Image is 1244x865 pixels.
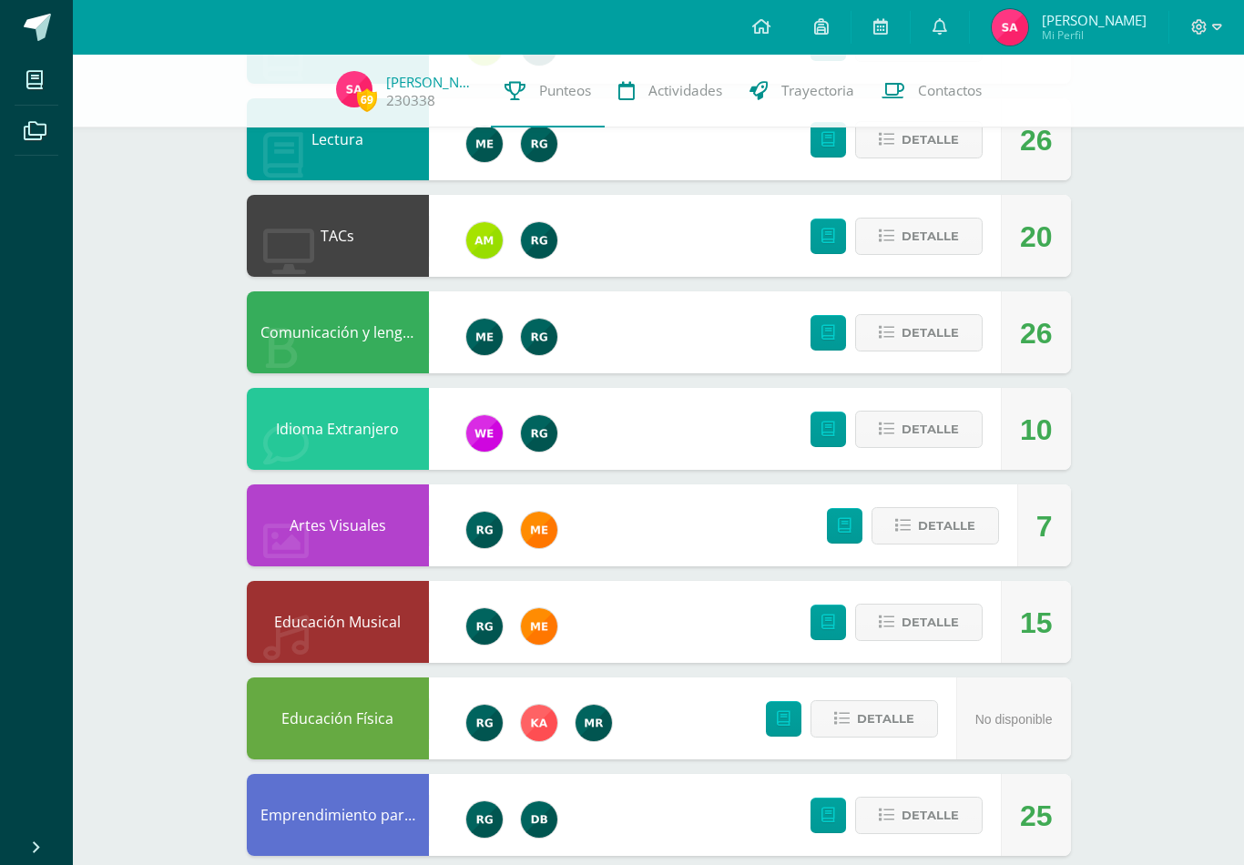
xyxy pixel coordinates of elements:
[648,81,722,100] span: Actividades
[491,55,605,127] a: Punteos
[521,705,557,741] img: 760639804b77a624a8a153f578963b33.png
[855,218,983,255] button: Detalle
[918,509,975,543] span: Detalle
[855,121,983,158] button: Detalle
[1042,27,1147,43] span: Mi Perfil
[857,702,914,736] span: Detalle
[466,126,503,162] img: e5319dee200a4f57f0a5ff00aaca67bb.png
[902,123,959,157] span: Detalle
[386,73,477,91] a: [PERSON_NAME]
[466,512,503,548] img: 24ef3269677dd7dd963c57b86ff4a022.png
[521,126,557,162] img: 24ef3269677dd7dd963c57b86ff4a022.png
[1020,389,1053,471] div: 10
[247,388,429,470] div: Idioma Extranjero
[247,581,429,663] div: Educación Musical
[975,712,1053,727] span: No disponible
[521,512,557,548] img: bd5c7d90de01a998aac2bc4ae78bdcd9.png
[466,222,503,259] img: fb2ca82e8de93e60a5b7f1e46d7c79f5.png
[466,319,503,355] img: e5319dee200a4f57f0a5ff00aaca67bb.png
[336,71,372,107] img: 19aa36522d0c0656ae8360603ffac232.png
[872,507,999,544] button: Detalle
[902,799,959,832] span: Detalle
[605,55,736,127] a: Actividades
[1020,775,1053,857] div: 25
[918,81,982,100] span: Contactos
[466,705,503,741] img: 24ef3269677dd7dd963c57b86ff4a022.png
[576,705,612,741] img: dcbde16094ad5605c855cf189b900fc8.png
[386,91,435,110] a: 230338
[1020,196,1053,278] div: 20
[466,801,503,838] img: 24ef3269677dd7dd963c57b86ff4a022.png
[466,608,503,645] img: 24ef3269677dd7dd963c57b86ff4a022.png
[1020,99,1053,181] div: 26
[521,415,557,452] img: 24ef3269677dd7dd963c57b86ff4a022.png
[855,797,983,834] button: Detalle
[247,484,429,566] div: Artes Visuales
[902,605,959,639] span: Detalle
[855,314,983,351] button: Detalle
[992,9,1028,46] img: 19aa36522d0c0656ae8360603ffac232.png
[902,219,959,253] span: Detalle
[736,55,868,127] a: Trayectoria
[868,55,995,127] a: Contactos
[521,608,557,645] img: bd5c7d90de01a998aac2bc4ae78bdcd9.png
[539,81,591,100] span: Punteos
[811,700,938,738] button: Detalle
[1020,292,1053,374] div: 26
[247,195,429,277] div: TACs
[521,222,557,259] img: 24ef3269677dd7dd963c57b86ff4a022.png
[1042,11,1147,29] span: [PERSON_NAME]
[466,415,503,452] img: 8c5e9009d7ac1927ca83db190ae0c641.png
[357,88,377,111] span: 69
[247,677,429,759] div: Educación Física
[1036,485,1053,567] div: 7
[521,319,557,355] img: 24ef3269677dd7dd963c57b86ff4a022.png
[247,774,429,856] div: Emprendimiento para la Productividad
[247,98,429,180] div: Lectura
[247,291,429,373] div: Comunicación y lenguaje
[521,801,557,838] img: 2ce8b78723d74065a2fbc9da14b79a38.png
[781,81,854,100] span: Trayectoria
[855,604,983,641] button: Detalle
[902,412,959,446] span: Detalle
[902,316,959,350] span: Detalle
[1020,582,1053,664] div: 15
[855,411,983,448] button: Detalle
